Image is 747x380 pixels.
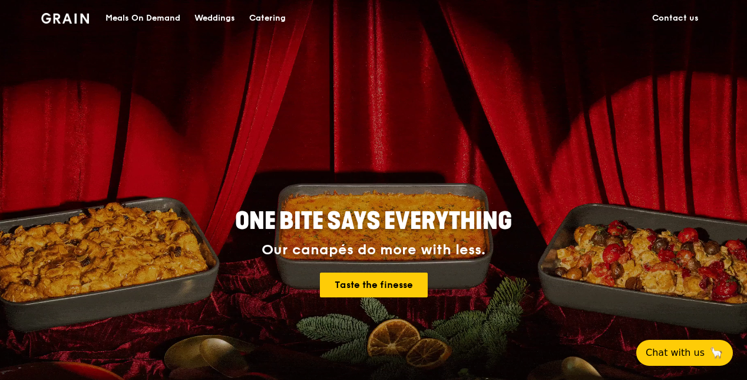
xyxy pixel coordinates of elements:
button: Chat with us🦙 [636,340,733,366]
a: Catering [242,1,293,36]
a: Contact us [645,1,706,36]
div: Weddings [194,1,235,36]
span: Chat with us [646,346,705,360]
span: 🦙 [709,346,723,360]
div: Our canapés do more with less. [161,242,586,258]
div: Catering [249,1,286,36]
img: Grain [41,13,89,24]
a: Weddings [187,1,242,36]
div: Meals On Demand [105,1,180,36]
a: Taste the finesse [320,273,428,297]
span: ONE BITE SAYS EVERYTHING [235,207,512,235]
